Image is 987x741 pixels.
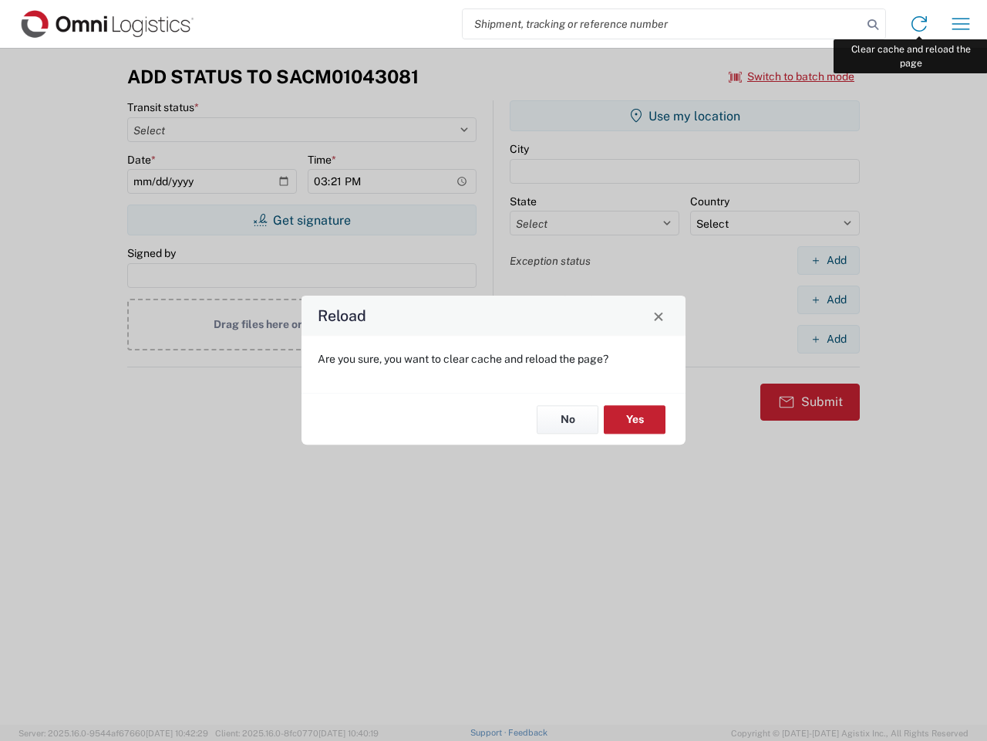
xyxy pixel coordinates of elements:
p: Are you sure, you want to clear cache and reload the page? [318,352,669,366]
button: Yes [604,405,665,434]
button: No [537,405,598,434]
h4: Reload [318,305,366,327]
button: Close [648,305,669,327]
input: Shipment, tracking or reference number [463,9,862,39]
